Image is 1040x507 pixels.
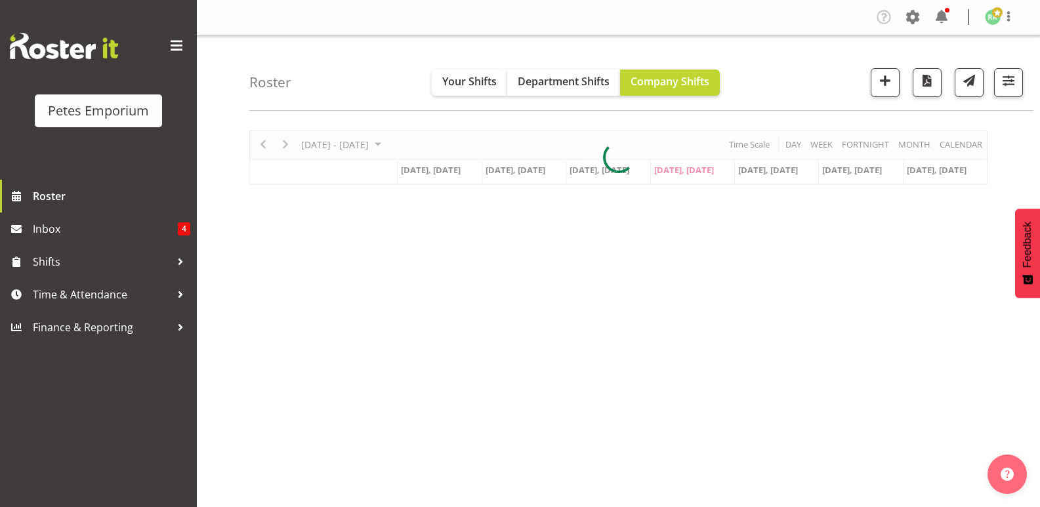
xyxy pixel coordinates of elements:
div: Petes Emporium [48,101,149,121]
button: Department Shifts [507,70,620,96]
span: 4 [178,222,190,235]
span: Roster [33,186,190,206]
button: Send a list of all shifts for the selected filtered period to all rostered employees. [955,68,984,97]
span: Feedback [1022,222,1033,268]
span: Finance & Reporting [33,317,171,337]
span: Inbox [33,219,178,239]
button: Your Shifts [432,70,507,96]
img: ruth-robertson-taylor722.jpg [985,9,1001,25]
h4: Roster [249,75,291,90]
span: Shifts [33,252,171,272]
img: Rosterit website logo [10,33,118,59]
button: Download a PDF of the roster according to the set date range. [913,68,942,97]
span: Department Shifts [518,74,610,89]
button: Add a new shift [871,68,900,97]
button: Filter Shifts [994,68,1023,97]
img: help-xxl-2.png [1001,468,1014,481]
button: Feedback - Show survey [1015,209,1040,298]
button: Company Shifts [620,70,720,96]
span: Your Shifts [442,74,497,89]
span: Company Shifts [631,74,709,89]
span: Time & Attendance [33,285,171,304]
